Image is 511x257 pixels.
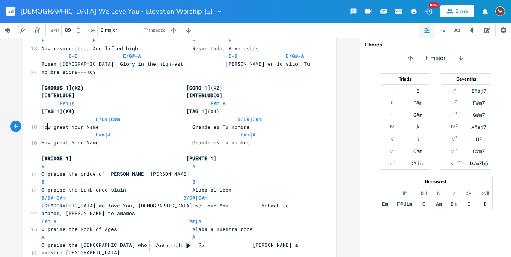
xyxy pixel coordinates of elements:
[451,160,456,166] div: vii
[391,88,393,94] div: I
[390,112,394,118] div: iii
[72,100,75,107] span: A
[101,27,117,34] span: E major
[453,190,455,196] div: v
[41,116,262,122] span: | |
[301,53,304,59] span: A
[192,163,195,170] span: A
[455,111,457,117] sup: 7
[413,112,422,118] div: G#m
[452,100,454,106] div: ii
[41,108,219,115] span: (X4)
[229,53,232,59] span: E
[20,8,213,15] span: [DEMOGRAPHIC_DATA] We Love You - Elevation Worship (E)
[451,112,455,118] div: iii
[41,108,207,115] span: [TAG 1](X4) [TAG 1]
[186,218,195,224] span: F#m
[41,218,51,224] span: F#m
[54,218,57,224] span: A
[385,190,386,196] div: i
[466,190,473,196] div: bVI
[75,53,78,59] span: B
[495,3,505,20] button: W
[452,136,455,142] div: V
[471,124,486,130] div: AMaj7
[96,116,108,122] span: B/D#
[41,218,201,224] span: | |
[229,37,232,44] span: E
[138,53,141,59] span: A
[391,100,393,106] div: ii
[455,135,457,141] sup: 7
[416,88,419,94] div: E
[382,201,388,207] div: Em
[390,148,394,154] div: vi
[51,28,59,33] div: BPM
[192,37,195,44] span: E
[41,226,253,232] span: O praise the Rock of Ages Alaba a nuestra roca
[192,178,195,185] span: B
[456,159,463,165] sup: 7b5
[471,88,486,94] div: EMaj7
[365,42,506,48] div: Chords
[198,218,201,224] span: A
[192,234,195,240] span: A
[437,190,440,196] div: iv
[60,100,69,107] span: F#m
[453,88,454,94] div: I
[41,92,223,99] span: [INTERLUDE] [INTERLUDIO]
[41,155,216,162] span: [BRIDGE 1] [PUENTE 1]
[144,28,165,33] div: Transpose
[183,194,195,201] span: B/D#
[473,100,485,106] div: F#m7
[451,201,457,207] div: Bm
[440,5,474,17] button: Share
[421,5,436,18] button: New
[223,100,226,107] span: A
[455,147,457,153] sup: 7
[495,6,505,16] div: Wesley
[253,131,256,138] span: A
[57,194,66,201] span: C#m
[41,60,313,75] span: Risen [DEMOGRAPHIC_DATA], Glory in the high-est [PERSON_NAME] en lo alto, Tu nombre adora---mos
[403,190,407,196] div: ii°
[69,53,72,59] span: E
[391,136,394,142] div: V
[456,8,468,15] div: Share
[41,194,207,201] span: | |
[390,124,394,130] div: IV
[410,160,425,166] div: D#dim
[440,77,492,81] div: Sevenths
[111,116,120,122] span: C#m
[96,131,105,138] span: F#m
[425,54,446,63] span: E major
[41,178,45,185] span: B
[413,100,422,106] div: F#m
[473,148,485,154] div: C#m7
[93,37,96,44] span: E
[481,190,489,196] div: bVII
[41,45,259,52] span: Now resurrected, And lifted high Resucitado, Vivo estás
[429,2,439,8] div: New
[468,201,471,207] div: C
[41,186,232,193] span: O praise the Lamb once slain Alaba al león
[454,87,456,93] sup: 7
[41,194,54,201] span: B/D#
[87,28,95,33] div: Key
[41,84,210,91] span: [CHORUS 1](X2) [CORO 1]
[241,131,250,138] span: F#m
[379,77,431,81] div: Triads
[195,239,209,252] div: 3x
[286,53,298,59] span: E/G#
[235,53,238,59] span: B
[456,123,458,129] sup: 7
[416,124,419,130] div: A
[413,148,422,154] div: C#m
[436,201,442,207] div: Am
[41,84,223,91] span: (X2)
[210,100,219,107] span: F#m
[421,190,427,196] div: bIII
[41,139,250,146] span: How great Your Name Grande es Tu nombre
[41,234,45,240] span: A
[41,124,250,130] span: How great Your Name Grande es Tu nombre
